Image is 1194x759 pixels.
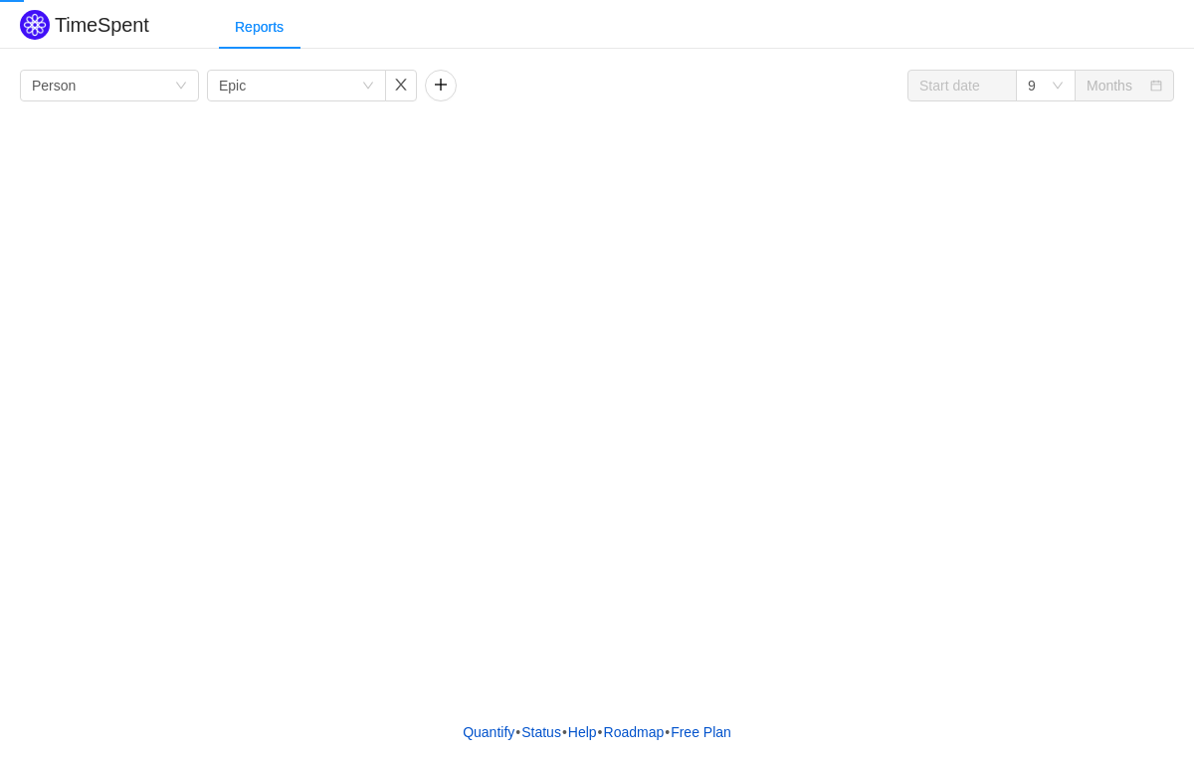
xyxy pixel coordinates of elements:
a: Status [520,717,562,747]
button: icon: close [385,70,417,101]
span: • [562,724,567,740]
div: Months [1087,71,1132,100]
i: icon: down [175,80,187,94]
a: Help [567,717,598,747]
div: Epic [219,71,246,100]
button: Free Plan [670,717,732,747]
a: Quantify [462,717,515,747]
span: • [665,724,670,740]
i: icon: down [362,80,374,94]
img: Quantify logo [20,10,50,40]
i: icon: down [1052,80,1064,94]
i: icon: calendar [1150,80,1162,94]
h2: TimeSpent [55,14,149,36]
div: Reports [219,5,299,50]
button: icon: plus [425,70,457,101]
div: 9 [1028,71,1036,100]
div: Person [32,71,76,100]
input: Start date [907,70,1017,101]
span: • [515,724,520,740]
span: • [598,724,603,740]
a: Roadmap [603,717,666,747]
